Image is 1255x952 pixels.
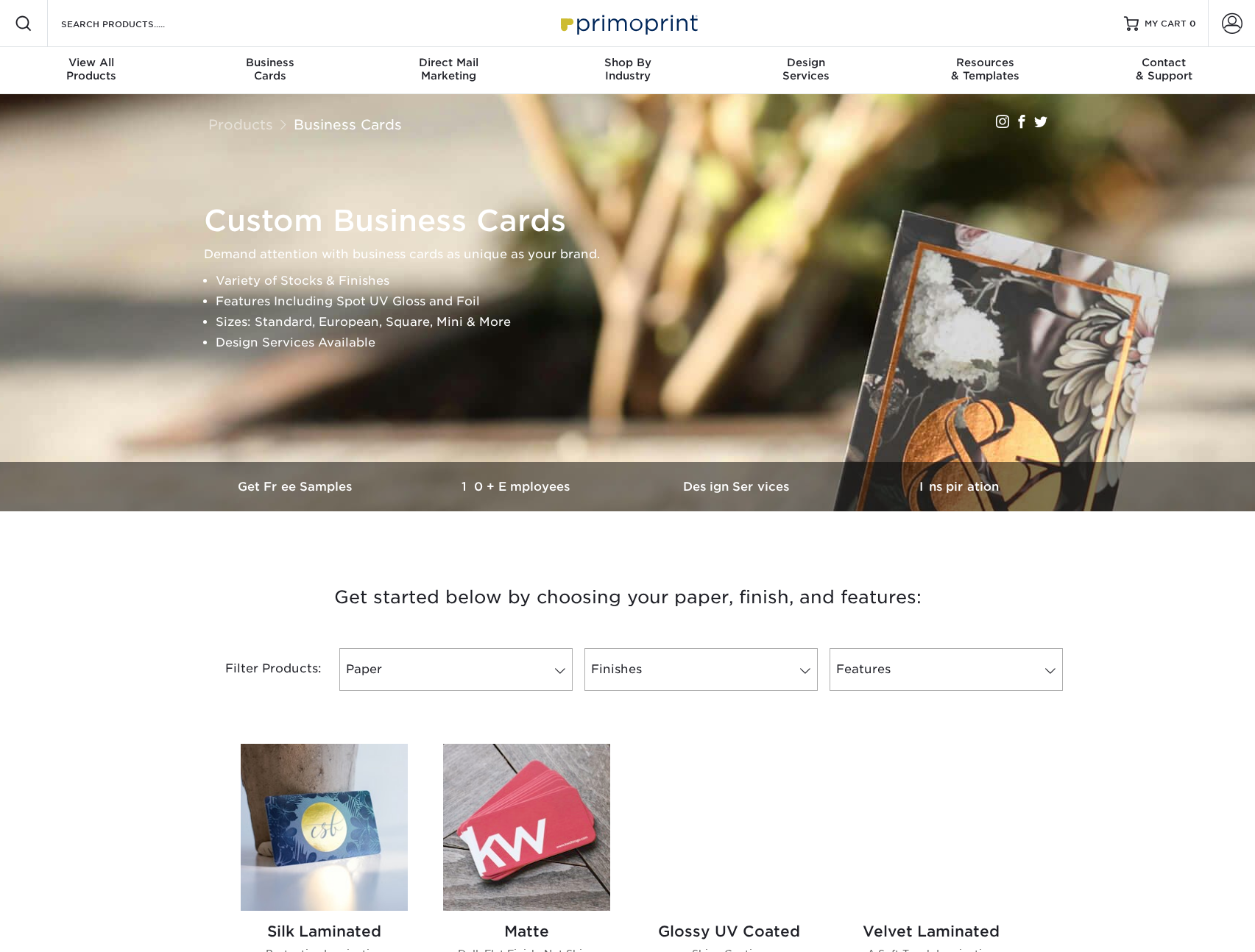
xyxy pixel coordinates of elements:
h3: Get started below by choosing your paper, finish, and features: [197,564,1058,630]
input: SEARCH PRODUCTS..... [60,15,203,32]
a: Paper [339,648,573,691]
li: Sizes: Standard, European, Square, Mini & More [216,312,1065,333]
h3: Get Free Samples [186,480,407,494]
a: Features [830,648,1063,691]
img: Velvet Laminated Business Cards [848,744,1015,911]
a: Direct MailMarketing [359,47,538,94]
img: Silk Laminated Business Cards [241,744,408,911]
div: Marketing [359,56,538,82]
h2: Matte [443,923,610,940]
a: Contact& Support [1075,47,1254,94]
span: View All [2,56,181,69]
span: MY CART [1145,18,1187,30]
a: Finishes [584,648,818,691]
span: 0 [1189,18,1196,29]
div: & Templates [896,56,1075,82]
h2: Silk Laminated [241,923,408,940]
div: Services [717,56,896,82]
a: DesignServices [717,47,896,94]
a: 10+ Employees [407,462,628,511]
span: Business [180,56,359,69]
a: Business Cards [294,116,402,132]
h1: Custom Business Cards [204,203,1065,238]
a: BusinessCards [180,47,359,94]
div: & Support [1075,56,1254,82]
h2: Velvet Laminated [848,923,1015,940]
a: Design Services [628,462,849,511]
h3: Inspiration [849,480,1070,494]
li: Design Services Available [216,333,1065,353]
h3: 10+ Employees [407,480,628,494]
div: Cards [180,56,359,82]
span: Resources [896,56,1075,69]
span: Shop By [538,56,717,69]
img: Primoprint [554,7,701,39]
p: Demand attention with business cards as unique as your brand. [204,244,1065,265]
h3: Design Services [628,480,849,494]
span: Direct Mail [359,56,538,69]
div: Filter Products: [186,648,333,691]
a: View AllProducts [2,47,181,94]
li: Variety of Stocks & Finishes [216,271,1065,291]
h2: Glossy UV Coated [646,923,813,940]
a: Resources& Templates [896,47,1075,94]
li: Features Including Spot UV Gloss and Foil [216,291,1065,312]
a: Shop ByIndustry [538,47,717,94]
div: Industry [538,56,717,82]
div: Products [2,56,181,82]
img: Glossy UV Coated Business Cards [646,744,813,911]
a: Get Free Samples [186,462,407,511]
img: Matte Business Cards [443,744,610,911]
a: Inspiration [849,462,1070,511]
span: Contact [1075,56,1254,69]
span: Design [717,56,896,69]
a: Products [208,116,273,132]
